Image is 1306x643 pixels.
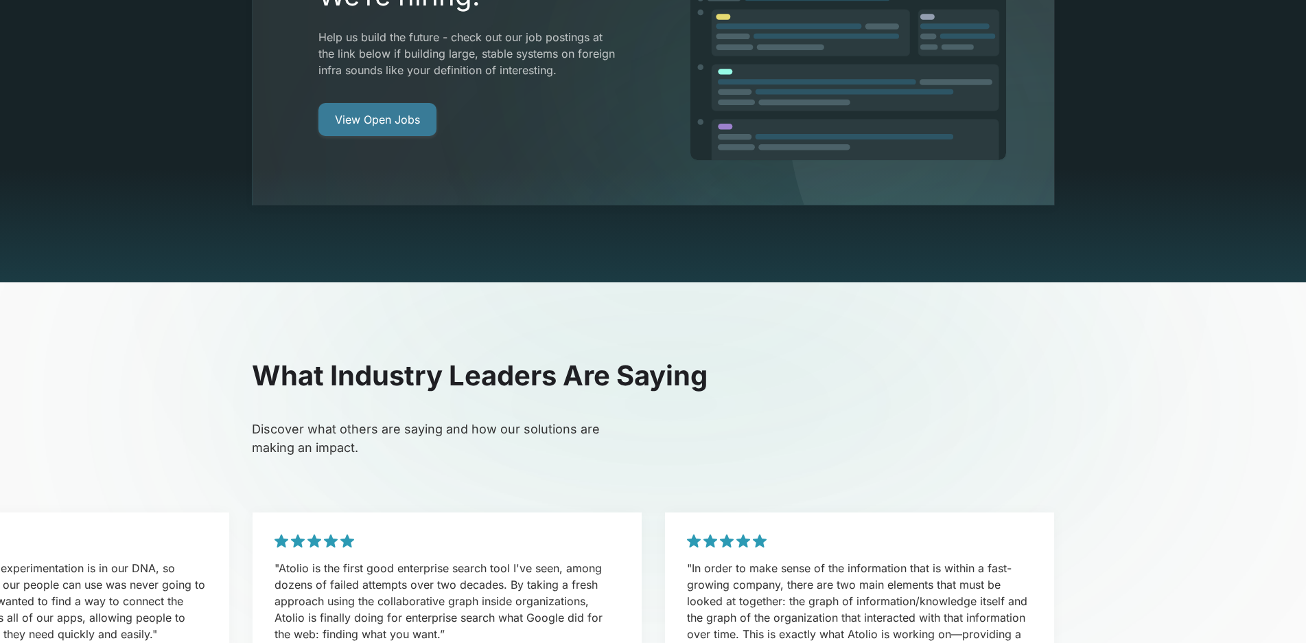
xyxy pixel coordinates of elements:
p: Help us build the future - check out our job postings at the link below if building large, stable... [318,29,619,78]
iframe: Chat Widget [1237,577,1306,643]
h2: What Industry Leaders Are Saying [252,359,1055,392]
p: Discover what others are saying and how our solutions are making an impact. [252,420,619,457]
p: "Atolio is the first good enterprise search tool I've seen, among dozens of failed attempts over ... [275,560,620,642]
a: View Open Jobs [318,103,436,136]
